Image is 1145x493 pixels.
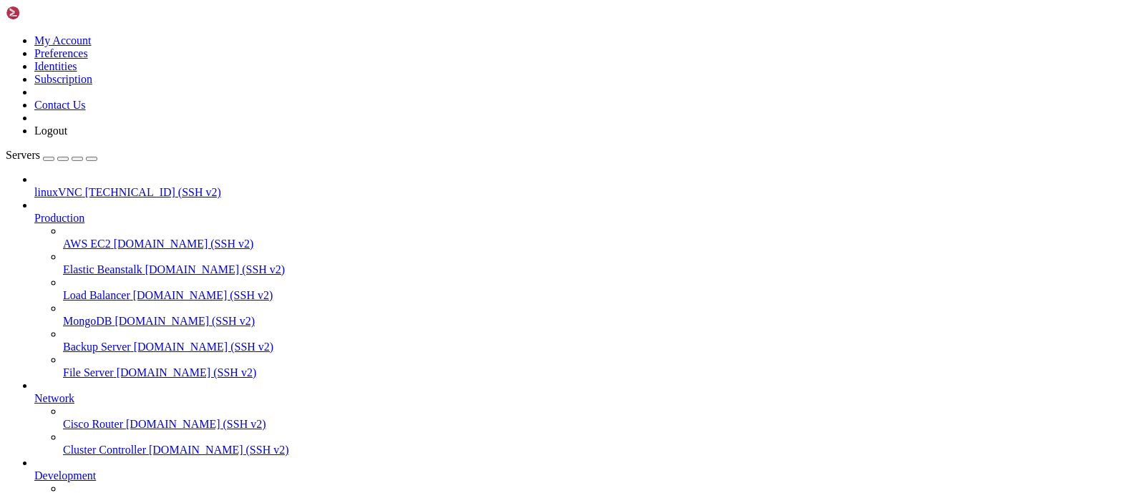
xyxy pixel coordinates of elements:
[63,263,142,275] span: Elastic Beanstalk
[34,212,1139,225] a: Production
[145,263,286,275] span: [DOMAIN_NAME] (SSH v2)
[34,212,84,224] span: Production
[63,250,1139,276] li: Elastic Beanstalk [DOMAIN_NAME] (SSH v2)
[63,225,1139,250] li: AWS EC2 [DOMAIN_NAME] (SSH v2)
[63,289,1139,302] a: Load Balancer [DOMAIN_NAME] (SSH v2)
[63,366,1139,379] a: File Server [DOMAIN_NAME] (SSH v2)
[149,444,289,456] span: [DOMAIN_NAME] (SSH v2)
[63,341,131,353] span: Backup Server
[134,341,274,353] span: [DOMAIN_NAME] (SSH v2)
[63,418,1139,431] a: Cisco Router [DOMAIN_NAME] (SSH v2)
[34,47,88,59] a: Preferences
[63,302,1139,328] li: MongoDB [DOMAIN_NAME] (SSH v2)
[63,405,1139,431] li: Cisco Router [DOMAIN_NAME] (SSH v2)
[34,73,92,85] a: Subscription
[63,238,1139,250] a: AWS EC2 [DOMAIN_NAME] (SSH v2)
[63,263,1139,276] a: Elastic Beanstalk [DOMAIN_NAME] (SSH v2)
[34,60,77,72] a: Identities
[34,392,74,404] span: Network
[63,315,112,327] span: MongoDB
[117,366,257,379] span: [DOMAIN_NAME] (SSH v2)
[6,6,88,20] img: Shellngn
[6,149,97,161] a: Servers
[133,289,273,301] span: [DOMAIN_NAME] (SSH v2)
[63,315,1139,328] a: MongoDB [DOMAIN_NAME] (SSH v2)
[34,392,1139,405] a: Network
[34,99,86,111] a: Contact Us
[63,289,130,301] span: Load Balancer
[63,353,1139,379] li: File Server [DOMAIN_NAME] (SSH v2)
[63,238,111,250] span: AWS EC2
[126,418,266,430] span: [DOMAIN_NAME] (SSH v2)
[34,469,1139,482] a: Development
[34,125,67,137] a: Logout
[6,149,40,161] span: Servers
[63,444,1139,457] a: Cluster Controller [DOMAIN_NAME] (SSH v2)
[114,238,254,250] span: [DOMAIN_NAME] (SSH v2)
[63,418,123,430] span: Cisco Router
[63,276,1139,302] li: Load Balancer [DOMAIN_NAME] (SSH v2)
[85,186,221,198] span: [TECHNICAL_ID] (SSH v2)
[114,315,255,327] span: [DOMAIN_NAME] (SSH v2)
[63,366,114,379] span: File Server
[63,444,146,456] span: Cluster Controller
[34,379,1139,457] li: Network
[34,186,82,198] span: linuxVNC
[34,469,96,482] span: Development
[34,173,1139,199] li: linuxVNC [TECHNICAL_ID] (SSH v2)
[63,341,1139,353] a: Backup Server [DOMAIN_NAME] (SSH v2)
[34,199,1139,379] li: Production
[34,34,92,47] a: My Account
[34,186,1139,199] a: linuxVNC [TECHNICAL_ID] (SSH v2)
[63,328,1139,353] li: Backup Server [DOMAIN_NAME] (SSH v2)
[63,431,1139,457] li: Cluster Controller [DOMAIN_NAME] (SSH v2)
